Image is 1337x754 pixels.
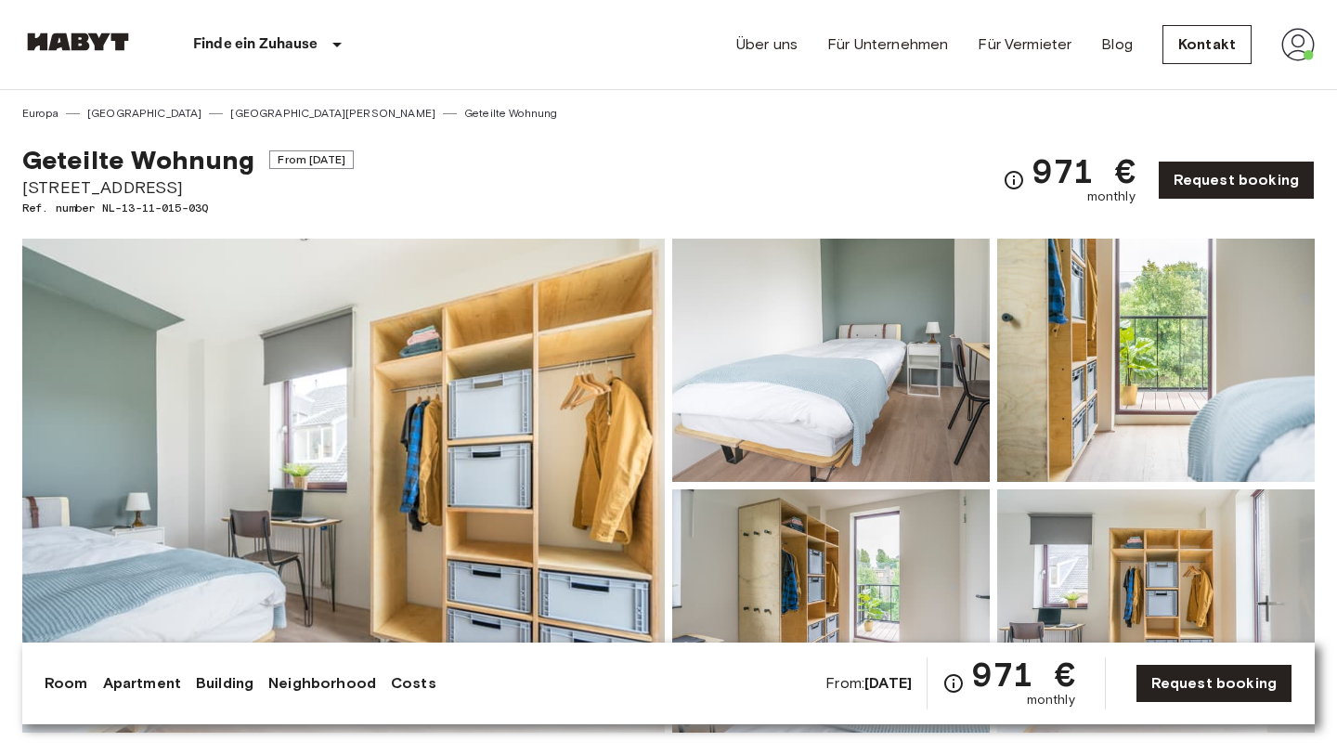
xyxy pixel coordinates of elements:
[1136,664,1292,703] a: Request booking
[978,33,1071,56] a: Für Vermieter
[22,239,665,733] img: Marketing picture of unit NL-13-11-015-03Q
[972,657,1075,691] span: 971 €
[103,672,181,695] a: Apartment
[391,672,436,695] a: Costs
[87,105,202,122] a: [GEOGRAPHIC_DATA]
[736,33,798,56] a: Über uns
[1162,25,1252,64] a: Kontakt
[22,144,254,175] span: Geteilte Wohnung
[1087,188,1136,206] span: monthly
[864,674,912,692] b: [DATE]
[269,150,354,169] span: From [DATE]
[942,672,965,695] svg: Check cost overview for full price breakdown. Please note that discounts apply to new joiners onl...
[672,239,990,482] img: Picture of unit NL-13-11-015-03Q
[22,200,354,216] span: Ref. number NL-13-11-015-03Q
[1003,169,1025,191] svg: Check cost overview for full price breakdown. Please note that discounts apply to new joiners onl...
[230,105,435,122] a: [GEOGRAPHIC_DATA][PERSON_NAME]
[1027,691,1075,709] span: monthly
[268,672,376,695] a: Neighborhood
[1158,161,1315,200] a: Request booking
[825,673,912,694] span: From:
[672,489,990,733] img: Picture of unit NL-13-11-015-03Q
[1032,154,1136,188] span: 971 €
[827,33,948,56] a: Für Unternehmen
[193,33,318,56] p: Finde ein Zuhause
[22,175,354,200] span: [STREET_ADDRESS]
[22,32,134,51] img: Habyt
[45,672,88,695] a: Room
[997,489,1315,733] img: Picture of unit NL-13-11-015-03Q
[22,105,58,122] a: Europa
[1101,33,1133,56] a: Blog
[997,239,1315,482] img: Picture of unit NL-13-11-015-03Q
[196,672,253,695] a: Building
[1281,28,1315,61] img: avatar
[464,105,557,122] a: Geteilte Wohnung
